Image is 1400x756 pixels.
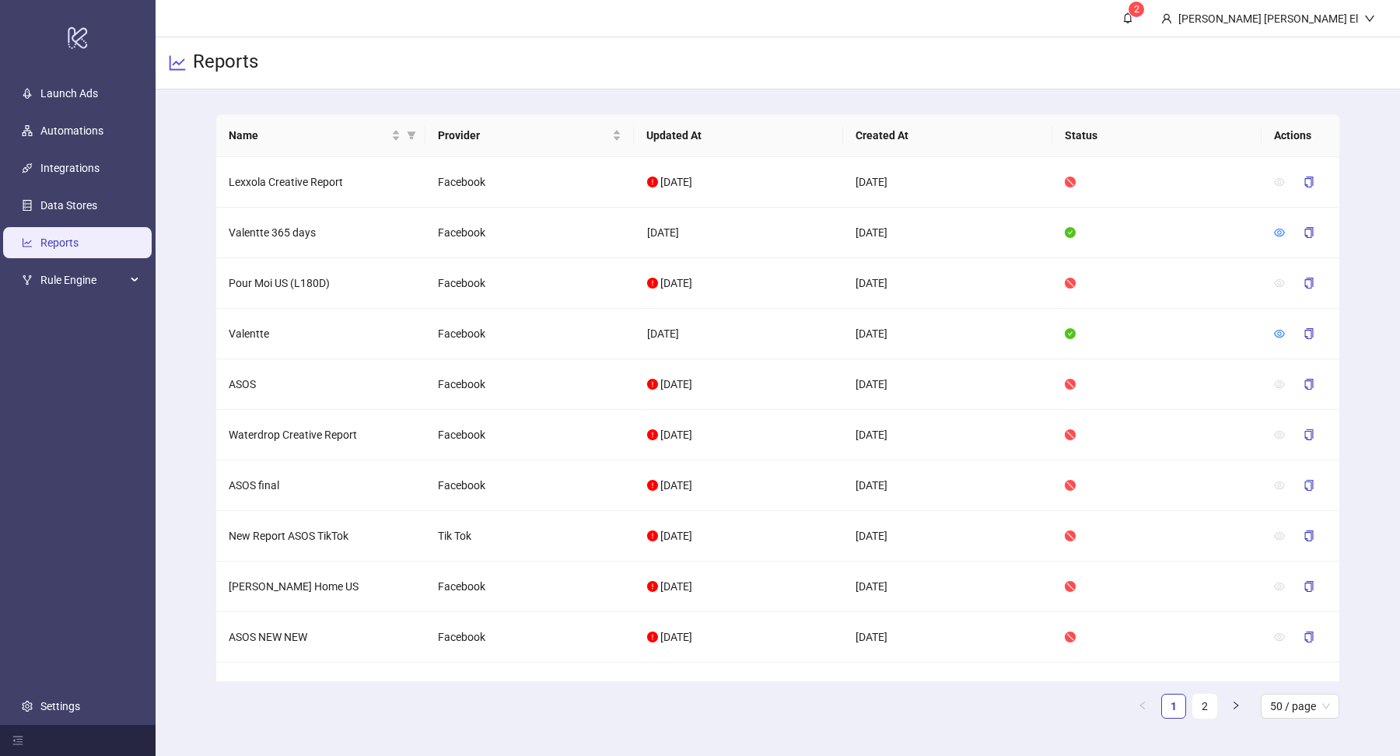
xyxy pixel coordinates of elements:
td: [DATE] [843,562,1052,612]
td: ASOS final [216,460,425,511]
button: copy [1291,321,1327,346]
td: [PERSON_NAME] Home US [216,562,425,612]
li: 2 [1192,694,1217,719]
span: [DATE] [660,277,692,289]
span: filter [407,131,416,140]
td: ASOS NEW NEW copy [216,663,425,713]
button: left [1130,694,1155,719]
span: exclamation-circle [647,379,658,390]
button: copy [1291,220,1327,245]
td: Facebook [425,258,635,309]
div: [PERSON_NAME] [PERSON_NAME] El [1172,10,1364,27]
span: user [1161,13,1172,24]
span: eye [1274,328,1285,339]
span: stop [1065,177,1076,187]
span: bell [1122,12,1133,23]
span: copy [1304,379,1314,390]
li: Next Page [1223,694,1248,719]
td: [DATE] [843,511,1052,562]
td: [DATE] [843,410,1052,460]
span: left [1138,701,1147,710]
td: [DATE] [635,309,844,359]
span: stop [1065,480,1076,491]
a: eye [1274,226,1285,239]
td: [DATE] [635,208,844,258]
span: exclamation-circle [647,581,658,592]
span: 50 / page [1270,695,1330,718]
span: eye [1274,227,1285,238]
sup: 2 [1129,2,1144,17]
a: Data Stores [40,199,97,212]
td: Valentte 365 days [216,208,425,258]
td: ASOS NEW NEW [216,612,425,663]
th: Provider [425,114,635,157]
span: down [1364,13,1375,24]
span: [DATE] [660,429,692,441]
td: [DATE] [843,460,1052,511]
span: stop [1065,429,1076,440]
span: exclamation-circle [647,278,658,289]
td: Facebook [425,612,635,663]
span: check-circle [1065,227,1076,238]
span: exclamation-circle [647,530,658,541]
td: Facebook [425,359,635,410]
span: copy [1304,530,1314,541]
span: stop [1065,379,1076,390]
button: right [1223,694,1248,719]
span: [DATE] [660,378,692,390]
span: copy [1304,429,1314,440]
td: Facebook [425,309,635,359]
span: copy [1304,328,1314,339]
span: eye [1274,278,1285,289]
td: Facebook [425,208,635,258]
td: Facebook [425,460,635,511]
td: Facebook [425,410,635,460]
th: Actions [1262,114,1339,157]
td: [DATE] [843,663,1052,713]
button: copy [1291,523,1327,548]
button: copy [1291,170,1327,194]
span: stop [1065,581,1076,592]
a: Settings [40,700,80,712]
td: ASOS [216,359,425,410]
td: New Report ASOS TikTok [216,511,425,562]
span: stop [1065,632,1076,642]
span: [DATE] [660,580,692,593]
span: filter [404,124,419,147]
span: check-circle [1065,328,1076,339]
span: copy [1304,177,1314,187]
span: exclamation-circle [647,480,658,491]
span: copy [1304,227,1314,238]
td: [DATE] [843,359,1052,410]
li: 1 [1161,694,1186,719]
button: copy [1291,372,1327,397]
a: Launch Ads [40,87,98,100]
td: Facebook [425,562,635,612]
span: Rule Engine [40,264,126,296]
span: Provider [438,127,610,144]
span: copy [1304,581,1314,592]
td: [DATE] [843,157,1052,208]
a: 1 [1162,695,1185,718]
span: exclamation-circle [647,177,658,187]
span: eye [1274,379,1285,390]
td: [DATE] [843,208,1052,258]
td: Valentte [216,309,425,359]
a: 2 [1193,695,1216,718]
th: Created At [843,114,1052,157]
span: copy [1304,278,1314,289]
td: Facebook [425,157,635,208]
li: Previous Page [1130,694,1155,719]
td: [DATE] [843,258,1052,309]
span: exclamation-circle [647,429,658,440]
span: eye [1274,632,1285,642]
td: [DATE] [843,309,1052,359]
span: [DATE] [660,530,692,542]
span: fork [22,275,33,285]
span: [DATE] [660,631,692,643]
td: Facebook [425,663,635,713]
span: right [1231,701,1241,710]
td: Tik Tok [425,511,635,562]
td: Pour Moi US (L180D) [216,258,425,309]
span: eye [1274,581,1285,592]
